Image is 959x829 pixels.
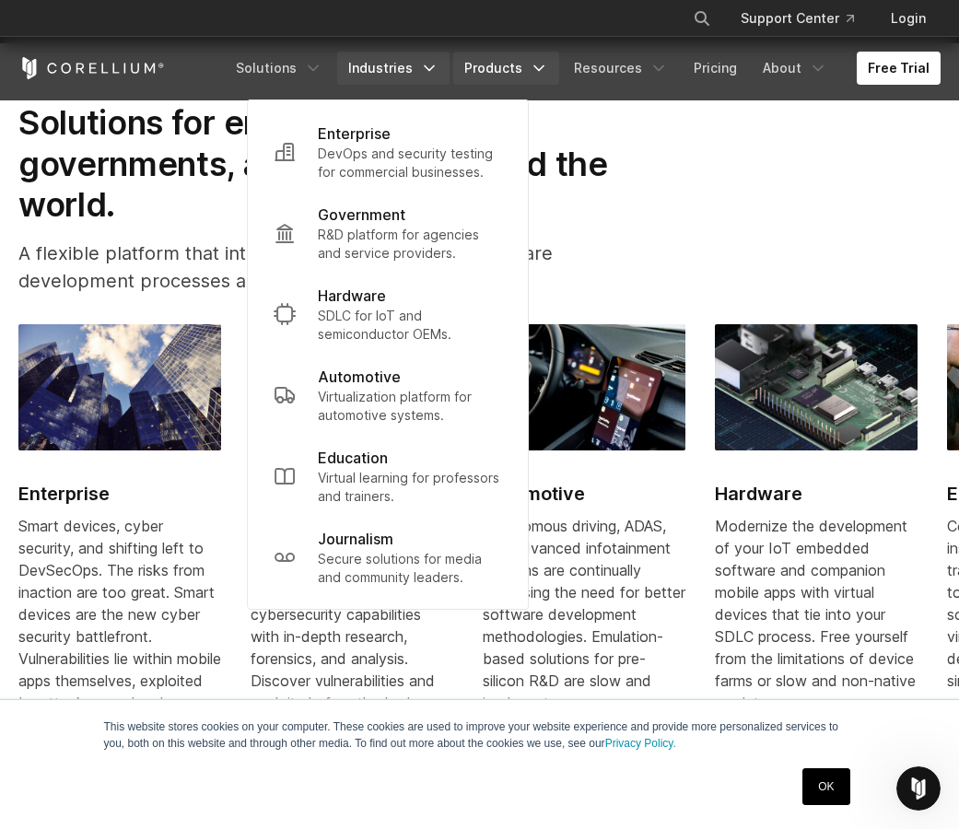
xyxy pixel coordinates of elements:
[318,123,391,145] p: Enterprise
[605,737,676,750] a: Privacy Policy.
[453,52,559,85] a: Products
[318,285,386,307] p: Hardware
[857,52,941,85] a: Free Trial
[483,515,685,714] div: Autonomous driving, ADAS, and advanced infotainment systems are continually increasing the need f...
[259,111,517,193] a: Enterprise DevOps and security testing for commercial businesses.
[18,57,165,79] a: Corellium Home
[876,2,941,35] a: Login
[563,52,679,85] a: Resources
[483,324,685,450] img: Automotive
[483,324,685,736] a: Automotive Automotive Autonomous driving, ADAS, and advanced infotainment systems are continually...
[683,52,748,85] a: Pricing
[318,366,401,388] p: Automotive
[18,102,621,225] h2: Solutions for enterprises, governments, and experts around the world.
[18,515,221,714] div: Smart devices, cyber security, and shifting left to DevSecOps. The risks from inaction are too gr...
[259,517,517,598] a: Journalism Secure solutions for media and community leaders.
[318,204,405,226] p: Government
[251,515,453,736] div: Government organizations and service providers use Corellium to strengthen defensive mobile cyber...
[752,52,838,85] a: About
[715,324,918,736] a: Hardware Hardware Modernize the development of your IoT embedded software and companion mobile ap...
[318,388,502,425] p: Virtualization platform for automotive systems.
[896,766,941,811] iframe: Intercom live chat
[802,768,849,805] a: OK
[18,239,621,295] p: A flexible platform that integrates with your existing software development processes and systems.
[318,550,502,587] p: Secure solutions for media and community leaders.
[318,145,502,181] p: DevOps and security testing for commercial businesses.
[318,528,393,550] p: Journalism
[318,469,502,506] p: Virtual learning for professors and trainers.
[318,447,388,469] p: Education
[715,517,916,712] span: Modernize the development of your IoT embedded software and companion mobile apps with virtual de...
[483,480,685,508] h2: Automotive
[715,324,918,450] img: Hardware
[259,193,517,274] a: Government R&D platform for agencies and service providers.
[225,52,941,85] div: Navigation Menu
[715,480,918,508] h2: Hardware
[259,436,517,517] a: Education Virtual learning for professors and trainers.
[671,2,941,35] div: Navigation Menu
[318,226,502,263] p: R&D platform for agencies and service providers.
[259,355,517,436] a: Automotive Virtualization platform for automotive systems.
[685,2,719,35] button: Search
[18,324,221,450] img: Enterprise
[225,52,333,85] a: Solutions
[318,307,502,344] p: SDLC for IoT and semiconductor OEMs.
[18,480,221,508] h2: Enterprise
[18,324,221,736] a: Enterprise Enterprise Smart devices, cyber security, and shifting left to DevSecOps. The risks fr...
[726,2,869,35] a: Support Center
[337,52,450,85] a: Industries
[104,718,856,752] p: This website stores cookies on your computer. These cookies are used to improve your website expe...
[259,274,517,355] a: Hardware SDLC for IoT and semiconductor OEMs.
